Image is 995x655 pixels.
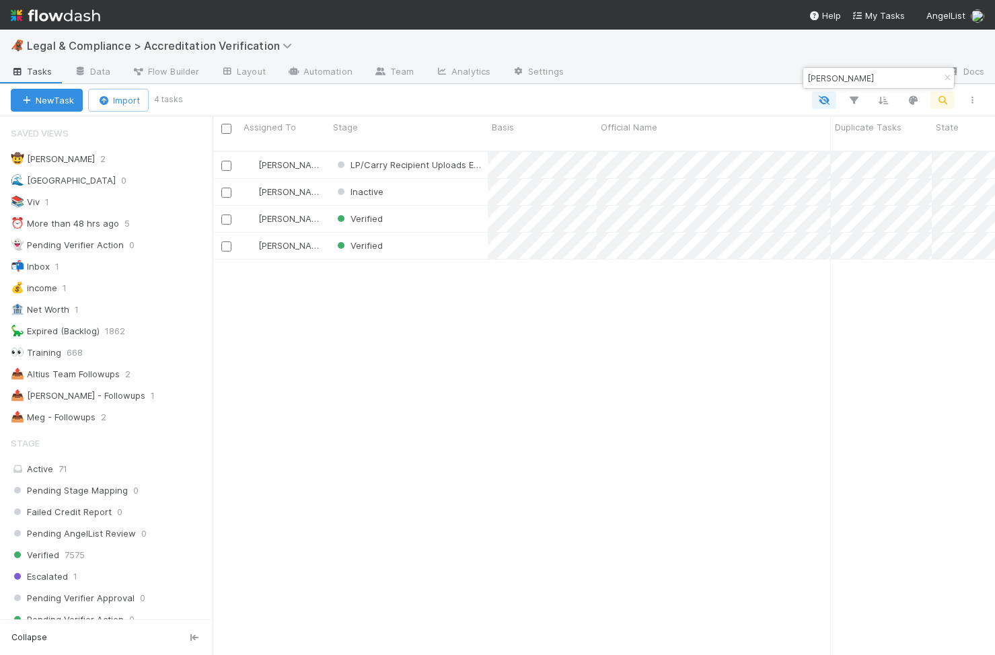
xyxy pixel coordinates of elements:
span: Verified [351,213,383,224]
img: avatar_e0ab5a02-4425-4644-8eca-231d5bcccdf4.png [246,240,256,251]
input: Toggle All Rows Selected [221,124,231,134]
img: avatar_7d83f73c-397d-4044-baf2-bb2da42e298f.png [971,9,984,23]
img: avatar_7d83f73c-397d-4044-baf2-bb2da42e298f.png [246,159,256,170]
div: Expired (Backlog) [11,323,100,340]
span: 📤 [11,368,24,379]
input: Toggle Row Selected [221,215,231,225]
span: 0 [140,590,145,607]
img: avatar_73a733c5-ce41-4a22-8c93-0dca612da21e.png [246,213,256,224]
span: [PERSON_NAME] [258,213,326,224]
span: 5 [124,215,143,232]
span: Legal & Compliance > Accreditation Verification [27,39,299,52]
span: 🦕 [11,325,24,336]
span: 🌊 [11,174,24,186]
img: logo-inverted-e16ddd16eac7371096b0.svg [11,4,100,27]
span: 1 [73,568,77,585]
a: Layout [210,62,277,83]
span: 🏦 [11,303,24,315]
span: 1 [151,387,168,404]
a: Automation [277,62,363,83]
span: My Tasks [852,10,905,21]
span: State [936,120,959,134]
div: Meg - Followups [11,409,96,426]
div: Altius Team Followups [11,366,120,383]
span: Saved Views [11,120,69,147]
button: NewTask [11,89,83,112]
span: Tasks [11,65,52,78]
span: [PERSON_NAME] [258,159,326,170]
span: 📤 [11,389,24,401]
span: 2 [125,366,144,383]
span: Pending AngelList Review [11,525,136,542]
span: 📬 [11,260,24,272]
span: Stage [333,120,358,134]
div: Net Worth [11,301,69,318]
span: AngelList [926,10,965,21]
a: Analytics [425,62,501,83]
span: 0 [133,482,139,499]
span: 7575 [65,547,85,564]
div: Viv [11,194,40,210]
span: 71 [59,463,67,474]
span: 📚 [11,196,24,207]
a: Team [363,62,425,83]
span: Flow Builder [132,65,199,78]
span: 1 [45,194,63,210]
span: Assigned To [244,120,296,134]
span: 1 [63,280,80,297]
div: Active [11,461,209,477]
div: [PERSON_NAME] - Followups [11,387,145,404]
span: LP/Carry Recipient Uploads Evidence [351,159,507,170]
div: Help [809,9,841,22]
span: Duplicate Tasks [835,120,901,134]
input: Toggle Row Selected [221,188,231,198]
div: Pending Verifier Action [11,237,124,254]
span: 0 [117,504,122,521]
span: 👻 [11,239,24,250]
img: avatar_ec94f6e9-05c5-4d36-a6c8-d0cea77c3c29.png [246,186,256,197]
a: Settings [501,62,575,83]
span: 📤 [11,411,24,422]
span: [PERSON_NAME] [258,240,326,251]
span: 0 [141,525,147,542]
span: 1 [55,258,73,275]
input: Toggle Row Selected [221,161,231,171]
span: Pending Verifier Approval [11,590,135,607]
a: Docs [936,62,995,83]
span: Verified [351,240,383,251]
span: 🦧 [11,40,24,51]
span: Escalated [11,568,68,585]
span: 2 [101,409,120,426]
span: 0 [121,172,140,189]
div: [GEOGRAPHIC_DATA] [11,172,116,189]
span: 0 [129,611,135,628]
div: [PERSON_NAME] [11,151,95,167]
span: 1862 [105,323,139,340]
div: Training [11,344,61,361]
span: Pending Stage Mapping [11,482,128,499]
span: Verified [11,547,59,564]
span: Official Name [601,120,657,134]
span: [PERSON_NAME] [258,186,326,197]
span: 💰 [11,282,24,293]
span: Stage [11,430,40,457]
span: Inactive [351,186,383,197]
input: Toggle Row Selected [221,241,231,252]
button: Import [88,89,149,112]
div: More than 48 hrs ago [11,215,119,232]
span: 1 [75,301,92,318]
span: 👀 [11,346,24,358]
a: Data [63,62,121,83]
small: 4 tasks [154,93,183,106]
span: ⏰ [11,217,24,229]
input: Search... [805,70,940,86]
span: Pending Verifier Action [11,611,124,628]
span: Failed Credit Report [11,504,112,521]
span: 🤠 [11,153,24,164]
div: income [11,280,57,297]
div: Inbox [11,258,50,275]
span: Basis [492,120,514,134]
span: 668 [67,344,96,361]
span: 2 [100,151,119,167]
span: Collapse [11,631,47,644]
